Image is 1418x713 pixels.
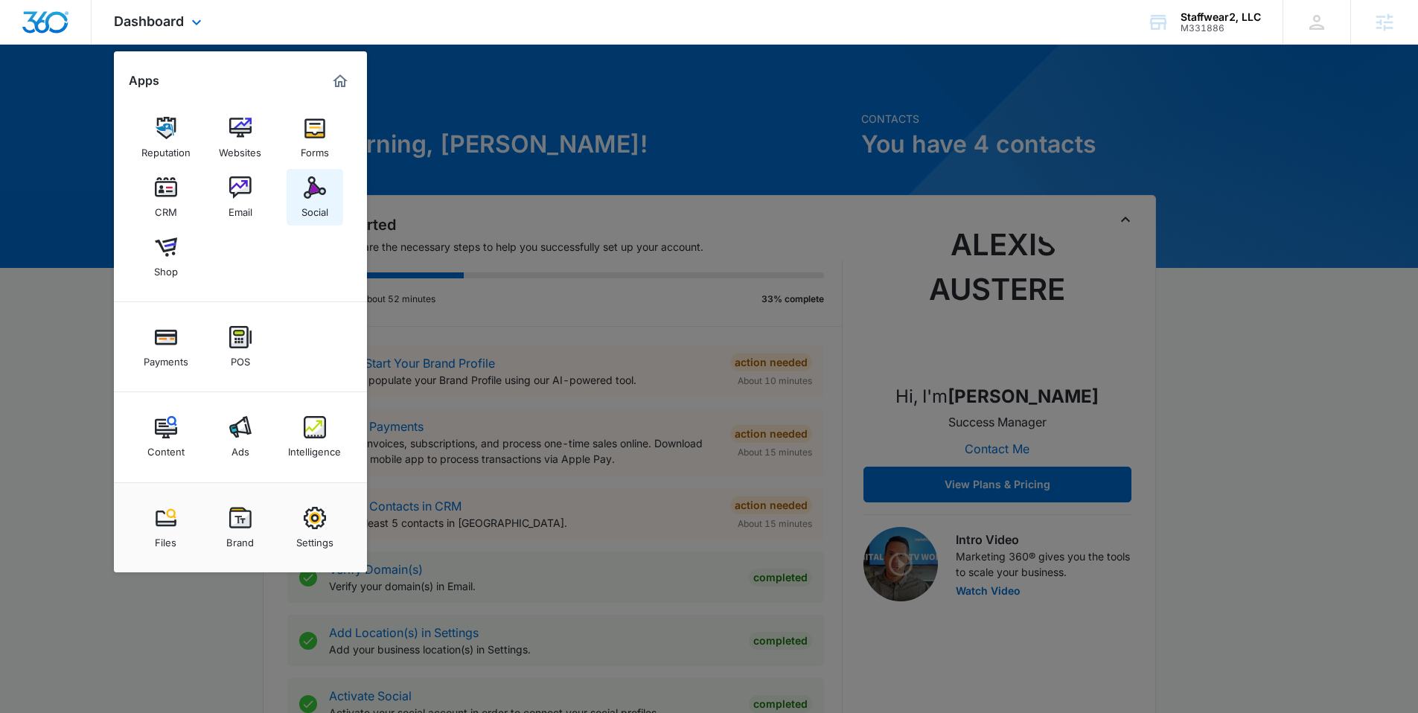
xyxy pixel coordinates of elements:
a: POS [212,319,269,375]
div: Intelligence [288,438,341,458]
div: Payments [144,348,188,368]
div: POS [231,348,250,368]
img: tab_domain_overview_orange.svg [40,86,52,98]
a: Payments [138,319,194,375]
a: Marketing 360® Dashboard [328,69,352,93]
div: Files [155,529,176,549]
a: CRM [138,169,194,226]
a: Email [212,169,269,226]
div: account id [1181,23,1261,33]
a: Shop [138,228,194,285]
a: Ads [212,409,269,465]
a: Brand [212,499,269,556]
div: Content [147,438,185,458]
img: tab_keywords_by_traffic_grey.svg [148,86,160,98]
span: Dashboard [114,13,184,29]
div: Brand [226,529,254,549]
a: Forms [287,109,343,166]
div: Settings [296,529,333,549]
a: Content [138,409,194,465]
a: Intelligence [287,409,343,465]
a: Social [287,169,343,226]
a: Settings [287,499,343,556]
div: Reputation [141,139,191,159]
div: Forms [301,139,329,159]
div: Domain: [DOMAIN_NAME] [39,39,164,51]
div: Websites [219,139,261,159]
div: Domain Overview [57,88,133,97]
img: logo_orange.svg [24,24,36,36]
div: Shop [154,258,178,278]
a: Files [138,499,194,556]
div: Ads [231,438,249,458]
div: Social [301,199,328,218]
img: website_grey.svg [24,39,36,51]
div: Keywords by Traffic [165,88,251,97]
div: CRM [155,199,177,218]
div: account name [1181,11,1261,23]
h2: Apps [129,74,159,88]
a: Reputation [138,109,194,166]
div: Email [229,199,252,218]
div: v 4.0.25 [42,24,73,36]
a: Websites [212,109,269,166]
